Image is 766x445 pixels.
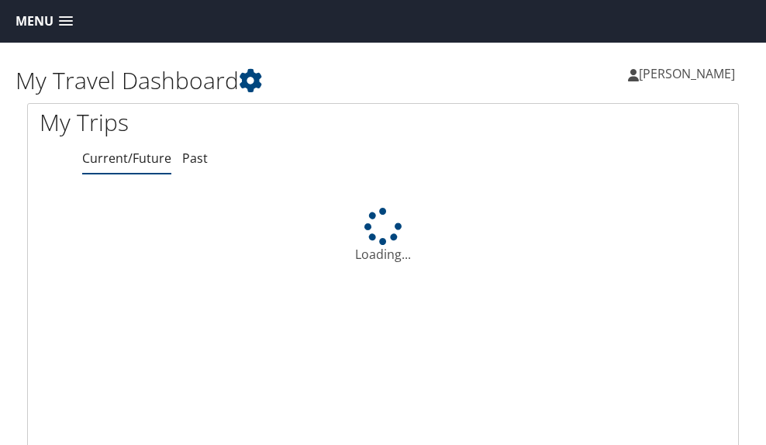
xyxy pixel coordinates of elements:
[82,150,171,167] a: Current/Future
[639,65,735,82] span: [PERSON_NAME]
[40,106,371,139] h1: My Trips
[8,9,81,34] a: Menu
[628,50,750,97] a: [PERSON_NAME]
[16,14,53,29] span: Menu
[182,150,208,167] a: Past
[28,208,738,264] div: Loading...
[16,64,383,97] h1: My Travel Dashboard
